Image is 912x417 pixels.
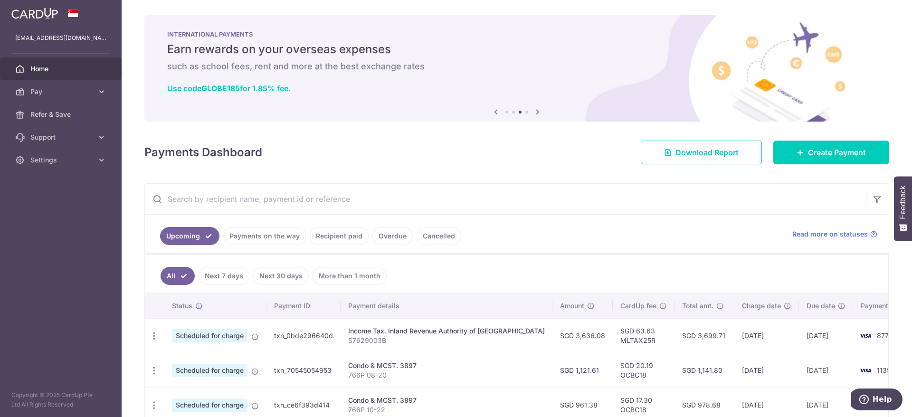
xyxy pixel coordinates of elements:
span: Amount [560,301,584,311]
h6: such as school fees, rent and more at the best exchange rates [167,61,866,72]
td: SGD 3,699.71 [674,318,734,353]
span: Support [30,133,93,142]
p: 766P 10-22 [348,405,545,415]
div: Income Tax. Inland Revenue Authority of [GEOGRAPHIC_DATA] [348,326,545,336]
p: [EMAIL_ADDRESS][DOMAIN_NAME] [15,33,106,43]
a: Overdue [372,227,413,245]
a: Payments on the way [223,227,306,245]
td: SGD 1,141.80 [674,353,734,388]
a: Create Payment [773,141,889,164]
span: Feedback [899,186,907,219]
img: CardUp [11,8,58,19]
a: Cancelled [417,227,461,245]
span: Create Payment [808,147,866,158]
span: Download Report [675,147,739,158]
span: 8774 [877,332,893,340]
a: More than 1 month [313,267,387,285]
span: Pay [30,87,93,96]
span: Scheduled for charge [172,329,247,342]
button: Feedback - Show survey [894,176,912,241]
a: Download Report [641,141,762,164]
span: Total amt. [682,301,713,311]
span: Read more on statuses [792,229,868,239]
td: SGD 63.63 MLTAX25R [613,318,674,353]
span: Charge date [742,301,781,311]
b: GLOBE185 [201,84,240,93]
a: Read more on statuses [792,229,877,239]
span: Status [172,301,192,311]
span: Scheduled for charge [172,364,247,377]
p: S7629003B [348,336,545,345]
span: Scheduled for charge [172,398,247,412]
td: [DATE] [734,353,799,388]
span: Home [30,64,93,74]
td: [DATE] [799,353,853,388]
td: [DATE] [799,318,853,353]
a: Next 30 days [253,267,309,285]
span: 1135 [877,366,891,374]
td: txn_0bde296640d [266,318,341,353]
a: Use codeGLOBE185for 1.85% fee. [167,84,291,93]
span: Refer & Save [30,110,93,119]
span: Settings [30,155,93,165]
h5: Earn rewards on your overseas expenses [167,42,866,57]
img: Bank Card [856,365,875,376]
a: Upcoming [160,227,219,245]
a: Recipient paid [310,227,369,245]
span: Due date [807,301,835,311]
td: SGD 3,636.08 [552,318,613,353]
img: Bank Card [856,330,875,341]
td: txn_70545054953 [266,353,341,388]
div: Condo & MCST. 3897 [348,396,545,405]
td: SGD 20.19 OCBC18 [613,353,674,388]
td: SGD 1,121.61 [552,353,613,388]
input: Search by recipient name, payment id or reference [145,184,866,214]
th: Payment details [341,294,552,318]
img: International Payment Banner [144,15,889,122]
iframe: Opens a widget where you can find more information [851,389,902,412]
h4: Payments Dashboard [144,144,262,161]
td: [DATE] [734,318,799,353]
a: Next 7 days [199,267,249,285]
div: Condo & MCST. 3897 [348,361,545,370]
p: INTERNATIONAL PAYMENTS [167,30,866,38]
p: 766P 08-20 [348,370,545,380]
a: All [161,267,195,285]
th: Payment ID [266,294,341,318]
span: CardUp fee [620,301,656,311]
